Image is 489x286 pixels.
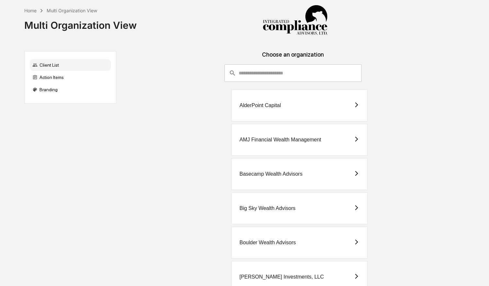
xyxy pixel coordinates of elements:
div: Branding [30,84,111,95]
div: AMJ Financial Wealth Management [239,137,321,143]
div: Big Sky Wealth Advisors [239,205,295,211]
div: [PERSON_NAME] Investments, LLC [239,274,324,280]
div: Client List [30,59,111,71]
div: Basecamp Wealth Advisors [239,171,302,177]
img: Integrated Compliance Advisors [263,5,327,36]
div: Home [24,8,37,13]
div: Boulder Wealth Advisors [239,240,296,246]
div: consultant-dashboard__filter-organizations-search-bar [224,64,362,82]
div: Multi Organization View [47,8,97,13]
div: Action Items [30,71,111,83]
div: Multi Organization View [24,14,137,31]
div: Choose an organization [121,51,464,64]
div: AlderPoint Capital [239,103,281,108]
